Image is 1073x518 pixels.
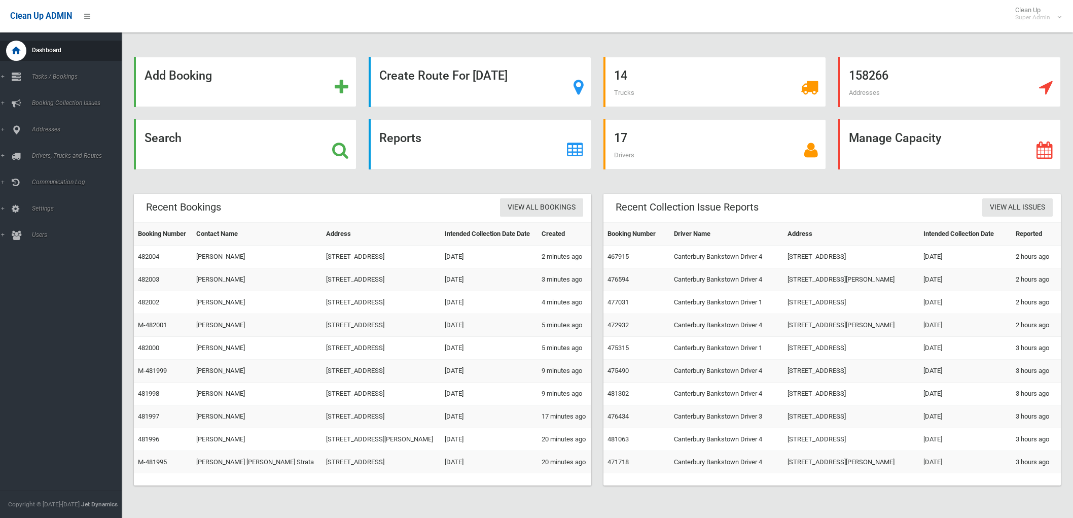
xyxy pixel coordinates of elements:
td: 3 minutes ago [538,268,591,291]
a: 481063 [607,435,629,443]
td: [DATE] [919,314,1012,337]
td: 9 minutes ago [538,383,591,405]
td: [DATE] [441,337,537,360]
a: 481302 [607,390,629,397]
th: Reported [1012,223,1061,246]
span: Tasks / Bookings [29,73,130,80]
a: 482002 [138,298,159,306]
strong: Jet Dynamics [81,501,118,508]
td: [PERSON_NAME] [192,383,322,405]
th: Address [783,223,919,246]
td: Canterbury Bankstown Driver 3 [670,405,783,428]
td: [PERSON_NAME] [192,314,322,337]
span: Dashboard [29,47,130,54]
td: 2 minutes ago [538,246,591,268]
td: [STREET_ADDRESS] [783,383,919,405]
span: Addresses [29,126,130,133]
a: 482004 [138,253,159,260]
td: [DATE] [919,405,1012,428]
td: [PERSON_NAME] [192,428,322,451]
td: [DATE] [441,383,537,405]
a: 471718 [607,458,629,466]
td: [PERSON_NAME] [192,268,322,291]
a: 481996 [138,435,159,443]
td: [DATE] [441,246,537,268]
td: Canterbury Bankstown Driver 4 [670,268,783,291]
td: [DATE] [919,291,1012,314]
a: 158266 Addresses [838,57,1061,107]
a: M-481995 [138,458,167,466]
td: [STREET_ADDRESS] [783,291,919,314]
td: [STREET_ADDRESS] [322,360,441,383]
a: View All Issues [982,198,1053,217]
td: 3 hours ago [1012,337,1061,360]
span: Clean Up [1010,6,1060,21]
a: View All Bookings [500,198,583,217]
strong: Reports [379,131,421,145]
a: 17 Drivers [603,119,826,169]
span: Communication Log [29,179,130,186]
td: [PERSON_NAME] [192,405,322,428]
td: [STREET_ADDRESS] [322,451,441,474]
td: [STREET_ADDRESS] [322,268,441,291]
td: [DATE] [919,246,1012,268]
a: M-482001 [138,321,167,329]
td: [DATE] [441,405,537,428]
td: [STREET_ADDRESS] [322,291,441,314]
td: [PERSON_NAME] [192,360,322,383]
td: [DATE] [919,451,1012,474]
td: 17 minutes ago [538,405,591,428]
td: 3 hours ago [1012,405,1061,428]
td: 4 minutes ago [538,291,591,314]
th: Address [322,223,441,246]
td: [STREET_ADDRESS] [783,246,919,268]
td: 3 hours ago [1012,428,1061,451]
strong: 158266 [849,68,888,83]
th: Driver Name [670,223,783,246]
a: 14 Trucks [603,57,826,107]
a: 477031 [607,298,629,306]
span: Addresses [849,89,880,96]
td: Canterbury Bankstown Driver 4 [670,360,783,383]
th: Contact Name [192,223,322,246]
span: Trucks [614,89,634,96]
td: 2 hours ago [1012,246,1061,268]
td: [STREET_ADDRESS] [322,314,441,337]
td: 20 minutes ago [538,451,591,474]
td: [STREET_ADDRESS] [322,383,441,405]
a: 467915 [607,253,629,260]
small: Super Admin [1015,14,1050,21]
td: [DATE] [919,360,1012,383]
th: Booking Number [603,223,670,246]
strong: 17 [614,131,627,145]
td: [STREET_ADDRESS] [783,360,919,383]
td: Canterbury Bankstown Driver 4 [670,451,783,474]
span: Drivers, Trucks and Routes [29,152,130,159]
td: [STREET_ADDRESS][PERSON_NAME] [783,314,919,337]
td: Canterbury Bankstown Driver 1 [670,337,783,360]
td: [DATE] [919,383,1012,405]
a: Reports [369,119,591,169]
td: 2 hours ago [1012,314,1061,337]
header: Recent Bookings [134,197,233,217]
td: [STREET_ADDRESS] [322,246,441,268]
th: Created [538,223,591,246]
td: Canterbury Bankstown Driver 4 [670,383,783,405]
span: Clean Up ADMIN [10,11,72,21]
a: Search [134,119,356,169]
td: [DATE] [441,268,537,291]
a: M-481999 [138,367,167,374]
a: 481998 [138,390,159,397]
td: 3 hours ago [1012,360,1061,383]
a: 476434 [607,412,629,420]
td: [STREET_ADDRESS] [322,337,441,360]
strong: Manage Capacity [849,131,941,145]
span: Booking Collection Issues [29,99,130,107]
td: [DATE] [441,451,537,474]
a: Manage Capacity [838,119,1061,169]
a: 482000 [138,344,159,352]
td: Canterbury Bankstown Driver 4 [670,428,783,451]
a: 476594 [607,275,629,283]
td: [STREET_ADDRESS] [783,428,919,451]
td: [DATE] [441,314,537,337]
